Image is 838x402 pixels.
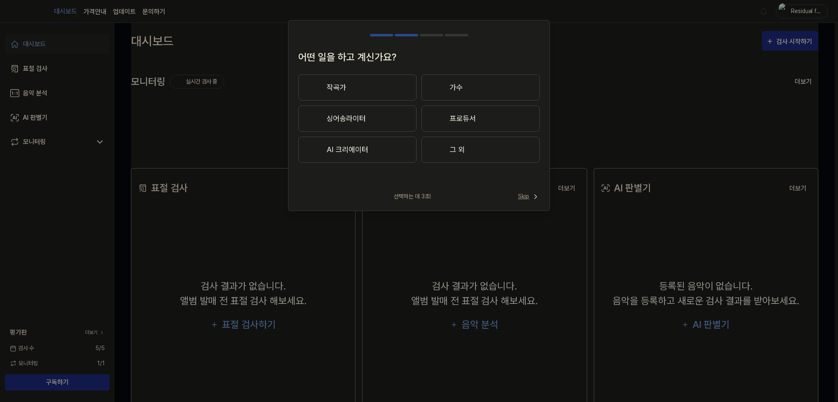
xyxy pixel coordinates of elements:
button: AI 크리에이터 [298,137,417,163]
button: 작곡가 [298,74,417,101]
span: 선택하는 데 3초! [394,192,431,201]
button: 가수 [421,74,540,101]
button: Skip [516,192,540,201]
button: 프로듀서 [421,106,540,132]
button: 그 외 [421,137,540,163]
span: Skip [518,192,540,201]
h1: 어떤 일을 하고 계신가요? [298,50,540,65]
button: 싱어송라이터 [298,106,417,132]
